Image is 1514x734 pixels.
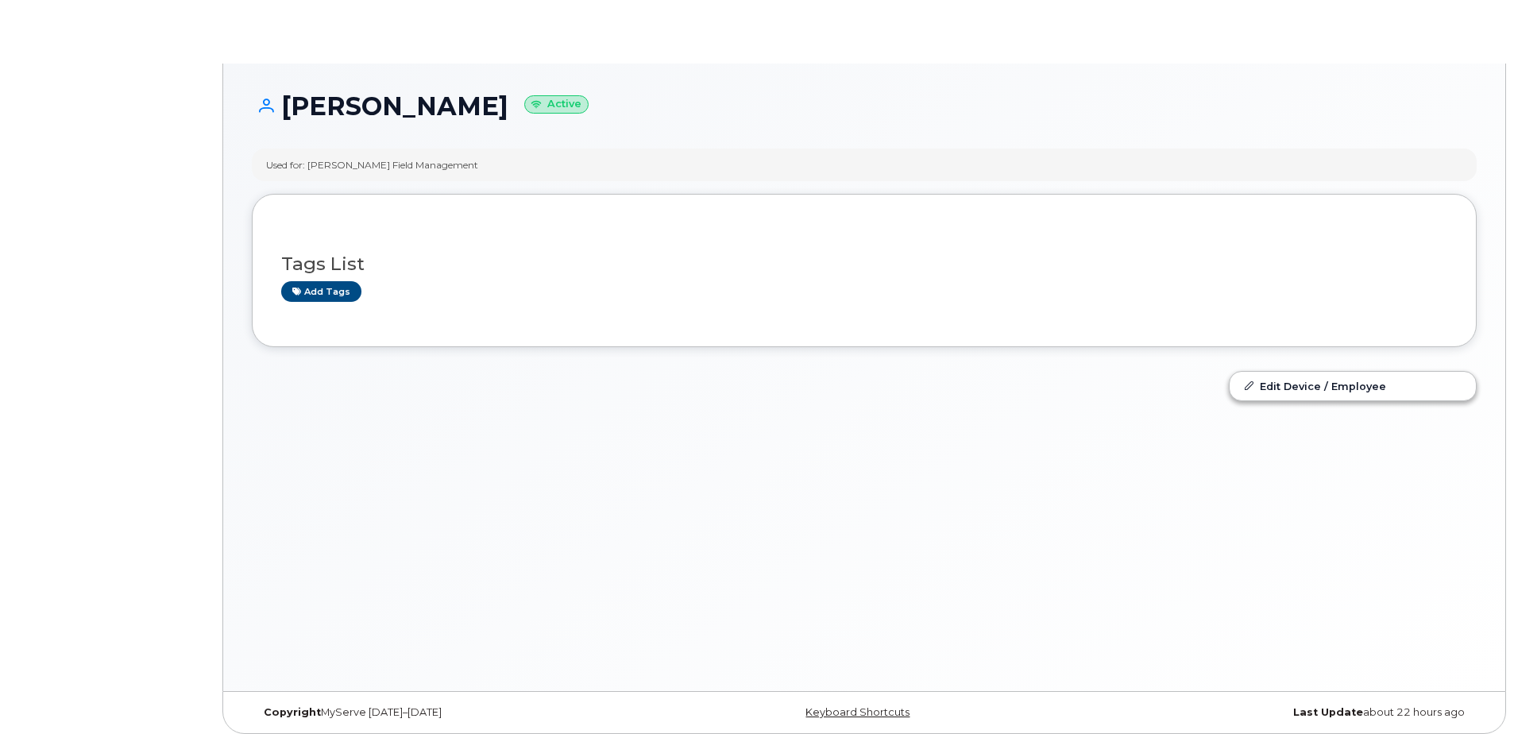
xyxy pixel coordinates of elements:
div: about 22 hours ago [1068,706,1477,719]
a: Add tags [281,281,361,301]
a: Edit Device / Employee [1230,372,1476,400]
strong: Last Update [1293,706,1363,718]
h1: [PERSON_NAME] [252,92,1477,120]
div: MyServe [DATE]–[DATE] [252,706,660,719]
h3: Tags List [281,254,1447,274]
div: Used for: [PERSON_NAME] Field Management [266,158,478,172]
small: Active [524,95,589,114]
a: Keyboard Shortcuts [805,706,910,718]
strong: Copyright [264,706,321,718]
